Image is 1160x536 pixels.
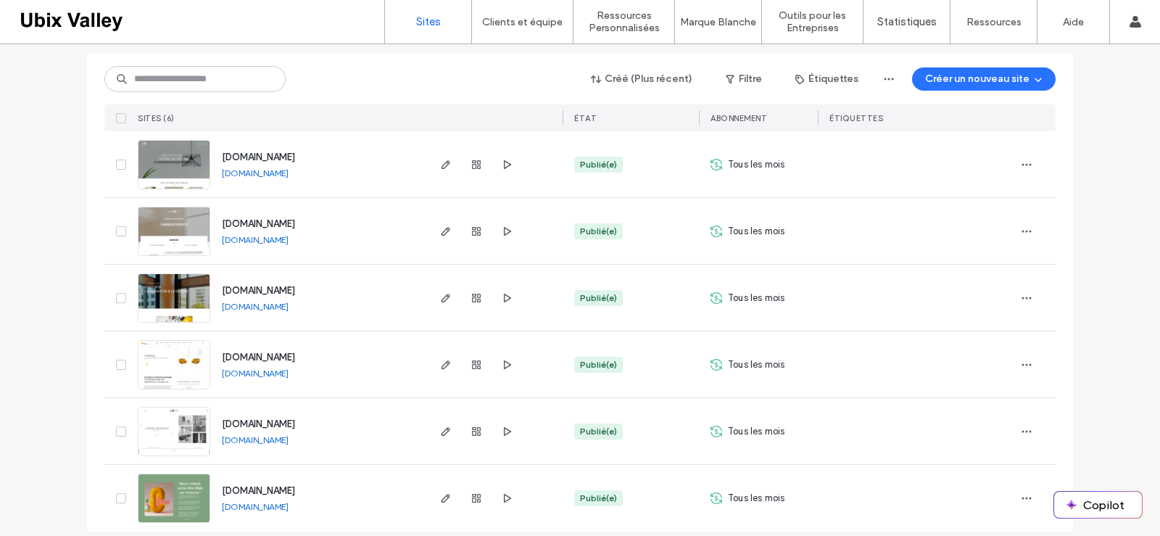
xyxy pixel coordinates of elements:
label: Outils pour les Entreprises [762,9,863,34]
a: [DOMAIN_NAME] [222,152,295,162]
label: Ressources [966,16,1022,28]
div: Publié(e) [580,358,617,371]
span: Abonnement [710,113,767,123]
span: Aide [33,10,62,23]
span: SITES (6) [138,113,175,123]
a: [DOMAIN_NAME] [222,301,289,312]
span: Tous les mois [728,358,785,372]
button: Étiquettes [782,67,871,91]
span: Tous les mois [728,491,785,506]
a: [DOMAIN_NAME] [222,285,295,296]
label: Sites [416,15,441,28]
div: Publié(e) [580,225,617,238]
label: Aide [1063,16,1084,28]
a: [DOMAIN_NAME] [222,434,289,445]
span: Tous les mois [728,224,785,239]
span: ÉTAT [574,113,597,123]
div: Publié(e) [580,158,617,171]
button: Créer un nouveau site [912,67,1056,91]
div: Publié(e) [580,425,617,438]
span: Tous les mois [728,424,785,439]
a: [DOMAIN_NAME] [222,168,289,178]
a: [DOMAIN_NAME] [222,218,295,229]
a: [DOMAIN_NAME] [222,352,295,363]
a: [DOMAIN_NAME] [222,419,295,429]
label: Clients et équipe [482,16,563,28]
span: Tous les mois [728,291,785,305]
button: Créé (Plus récent) [579,67,705,91]
label: Marque Blanche [680,16,756,28]
label: Statistiques [877,15,937,28]
a: [DOMAIN_NAME] [222,485,295,496]
button: Filtre [711,67,776,91]
a: [DOMAIN_NAME] [222,501,289,512]
div: Publié(e) [580,492,617,505]
a: [DOMAIN_NAME] [222,234,289,245]
label: Ressources Personnalisées [573,9,674,34]
button: Copilot [1054,492,1142,518]
div: Publié(e) [580,292,617,305]
span: ÉTIQUETTES [829,113,883,123]
span: Tous les mois [728,157,785,172]
a: [DOMAIN_NAME] [222,368,289,379]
